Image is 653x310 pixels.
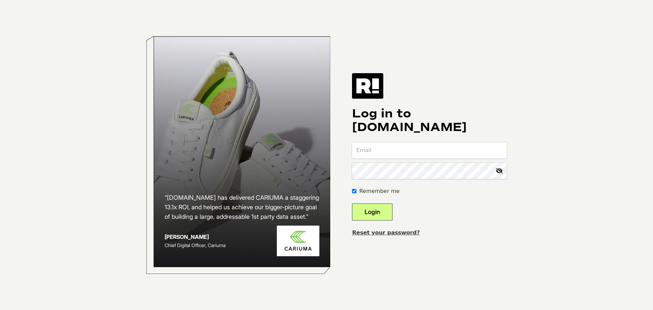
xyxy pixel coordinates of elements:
[352,73,383,98] img: Retention.com
[352,229,420,236] a: Reset your password?
[165,242,225,248] span: Chief Digital Officer, Cariuma
[165,193,320,222] h2: “[DOMAIN_NAME] has delivered CARIUMA a staggering 13.1x ROI, and helped us achieve our bigger-pic...
[359,187,399,195] label: Remember me
[352,203,392,221] button: Login
[352,142,507,159] input: Email
[352,107,507,134] h1: Log in to [DOMAIN_NAME]
[165,233,209,240] strong: [PERSON_NAME]
[277,226,319,257] img: Cariuma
